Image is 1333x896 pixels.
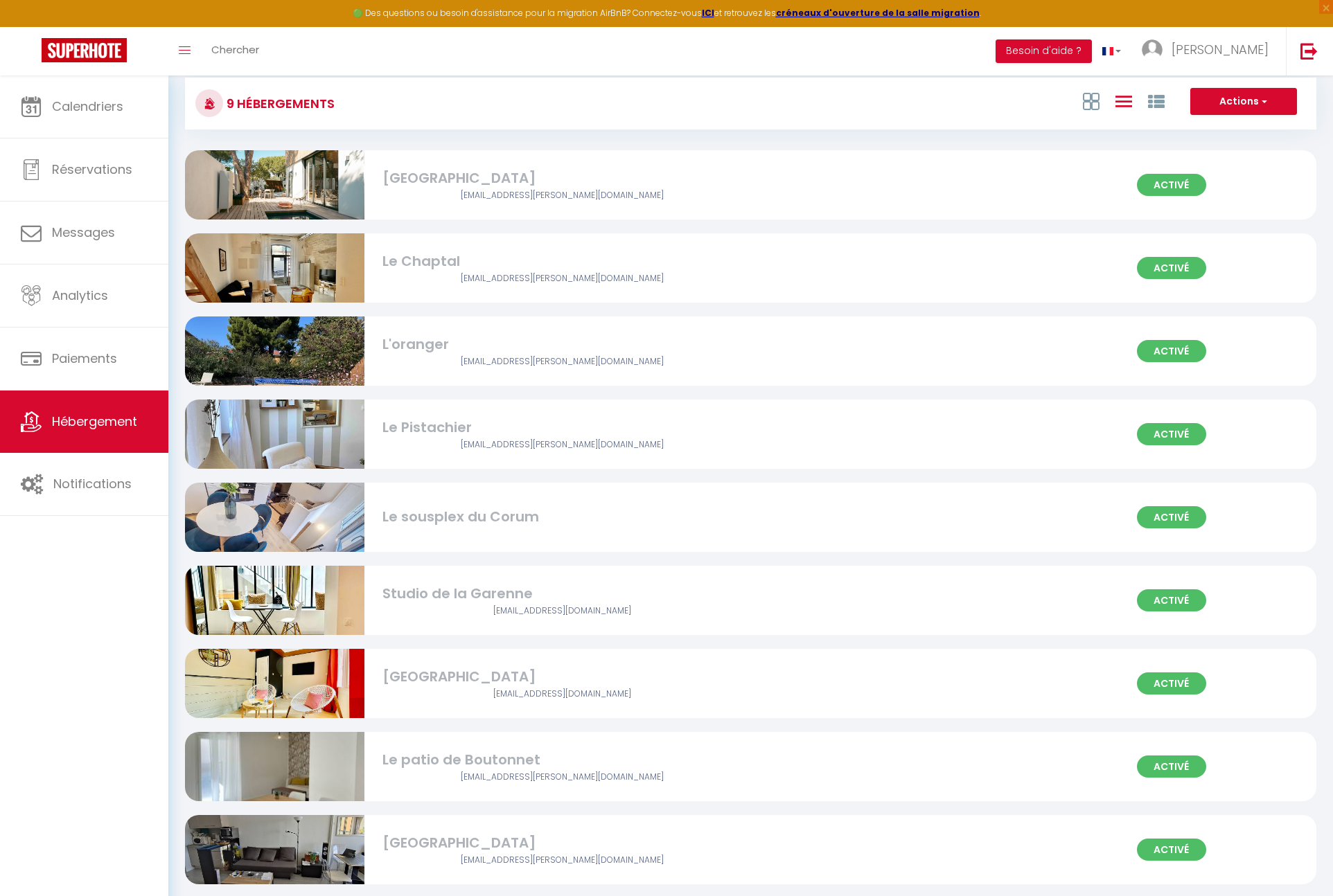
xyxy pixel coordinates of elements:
span: Activé [1137,174,1206,196]
div: Le sousplex du Corum [382,506,741,528]
span: Activé [1137,672,1206,695]
span: Messages [52,224,115,241]
span: Activé [1137,506,1206,528]
span: Activé [1137,839,1206,861]
div: Airbnb [382,272,741,285]
a: ... [PERSON_NAME] [1131,27,1286,75]
span: Activé [1137,755,1206,778]
div: Airbnb [382,771,741,784]
span: Activé [1137,589,1206,611]
div: Airbnb [382,604,741,618]
button: Ouvrir le widget de chat LiveChat [11,6,53,47]
div: Airbnb [382,189,741,202]
div: [GEOGRAPHIC_DATA] [382,168,741,189]
span: Activé [1137,257,1206,279]
span: [PERSON_NAME] [1172,41,1269,58]
h3: 9 Hébergements [223,88,335,119]
span: Hébergement [52,413,137,430]
span: Calendriers [52,98,123,115]
span: Réservations [52,161,132,178]
span: Activé [1137,340,1206,362]
div: Airbnb [382,688,741,701]
div: Le Pistachier [382,417,741,438]
a: Chercher [201,27,270,75]
a: ICI [702,7,714,19]
div: Airbnb [382,438,741,451]
div: Le Chaptal [382,251,741,272]
span: Notifications [53,475,132,492]
button: Besoin d'aide ? [996,39,1092,63]
img: logout [1300,42,1318,60]
a: Vue par Groupe [1148,89,1165,112]
span: Activé [1137,423,1206,445]
div: Studio de la Garenne [382,583,741,604]
span: Analytics [52,287,108,304]
div: L'oranger [382,334,741,355]
button: Actions [1190,88,1297,116]
div: [GEOGRAPHIC_DATA] [382,666,741,688]
div: Airbnb [382,854,741,867]
a: Vue en Liste [1115,89,1132,112]
span: Chercher [211,42,259,57]
img: Super Booking [42,38,127,62]
span: Paiements [52,350,117,367]
div: Airbnb [382,355,741,368]
a: Vue en Box [1083,89,1100,112]
div: Le patio de Boutonnet [382,749,741,771]
a: créneaux d'ouverture de la salle migration [776,7,980,19]
div: [GEOGRAPHIC_DATA] [382,832,741,854]
img: ... [1142,39,1163,60]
